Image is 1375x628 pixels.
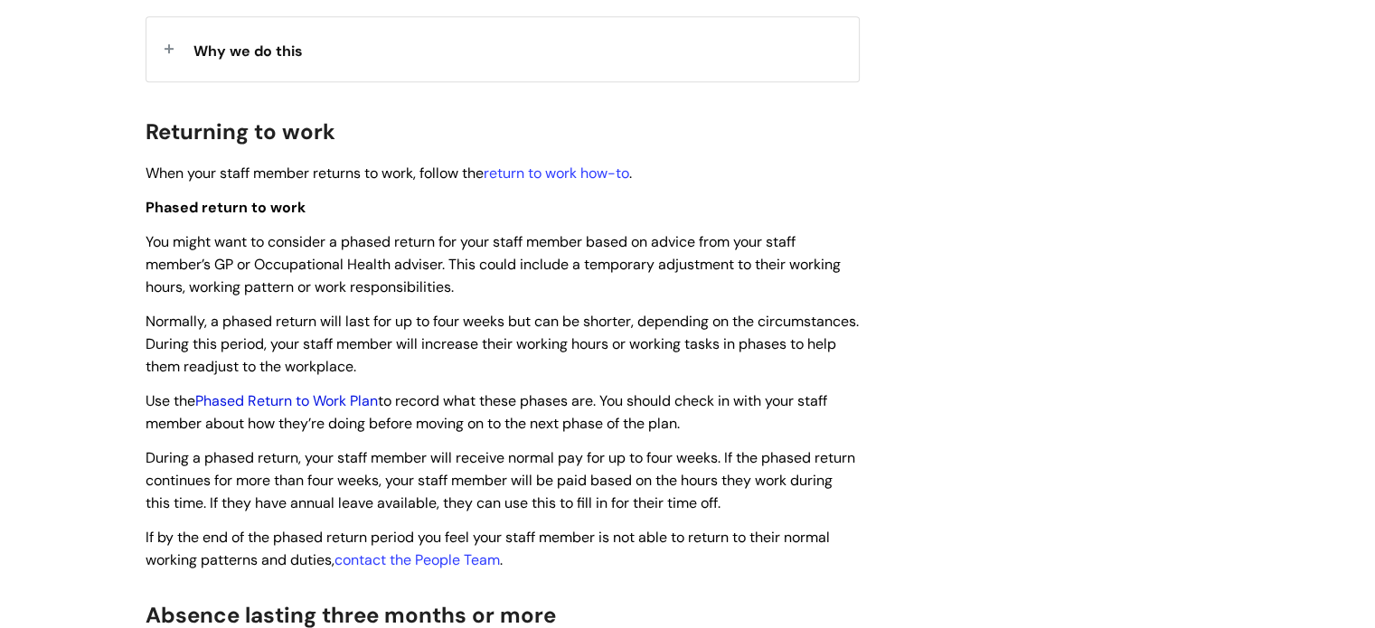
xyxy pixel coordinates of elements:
span: When your staff member returns to work, follow the . [146,164,632,183]
span: You might want to consider a phased return for your staff member based on advice from your staff ... [146,232,841,296]
span: Normally, a phased return will last for up to four weeks but can be shorter, depending on the cir... [146,312,859,376]
a: Phased Return to Work Plan [195,391,378,410]
span: During a phased return, your staff member will receive normal pay for up to four weeks. If the ph... [146,448,855,512]
a: contact the People Team [334,550,500,569]
span: If by the end of the phased return period you feel your staff member is not able to return to the... [146,528,830,569]
span: Phased return to work [146,198,306,217]
span: Returning to work [146,117,335,145]
span: Use the to record what these phases are. You should check in with your staff member about how the... [146,391,827,433]
a: return to work how-to [484,164,629,183]
span: Why we do this [193,42,303,61]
